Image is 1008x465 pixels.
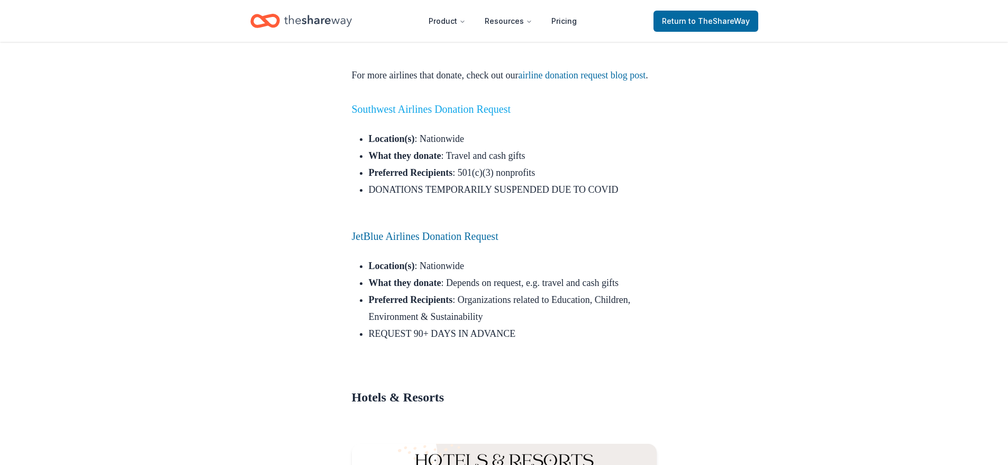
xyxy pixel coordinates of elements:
a: Southwest Airlines Donation Request [352,103,511,115]
a: Pricing [543,11,585,32]
li: DONATIONS TEMPORARILY SUSPENDED DUE TO COVID [369,181,657,215]
strong: Preferred Recipients [369,294,453,305]
span: Return [662,15,750,28]
button: Product [420,11,474,32]
li: : Travel and cash gifts [369,147,657,164]
nav: Main [420,8,585,33]
a: airline donation request blog post [518,70,646,81]
p: For more airlines that donate, check out our . [352,67,657,101]
a: JetBlue Airlines Donation Request [352,230,498,242]
strong: Location(s) [369,261,415,271]
strong: What they donate [369,150,441,161]
li: REQUEST 90+ DAYS IN ADVANCE [369,325,657,376]
a: Home [250,8,352,33]
li: : Nationwide [369,130,657,147]
h2: Hotels & Resorts [352,389,657,423]
li: : 501(c)(3) nonprofits [369,164,657,181]
strong: Location(s) [369,133,415,144]
li: : Nationwide [369,257,657,274]
strong: What they donate [369,278,441,288]
li: : Depends on request, e.g. travel and cash gifts [369,274,657,291]
a: Returnto TheShareWay [653,11,758,32]
li: : Organizations related to Education, Children, Environment & Sustainability [369,291,657,325]
button: Resources [476,11,541,32]
strong: Preferred Recipients [369,167,453,178]
span: to TheShareWay [688,16,750,25]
